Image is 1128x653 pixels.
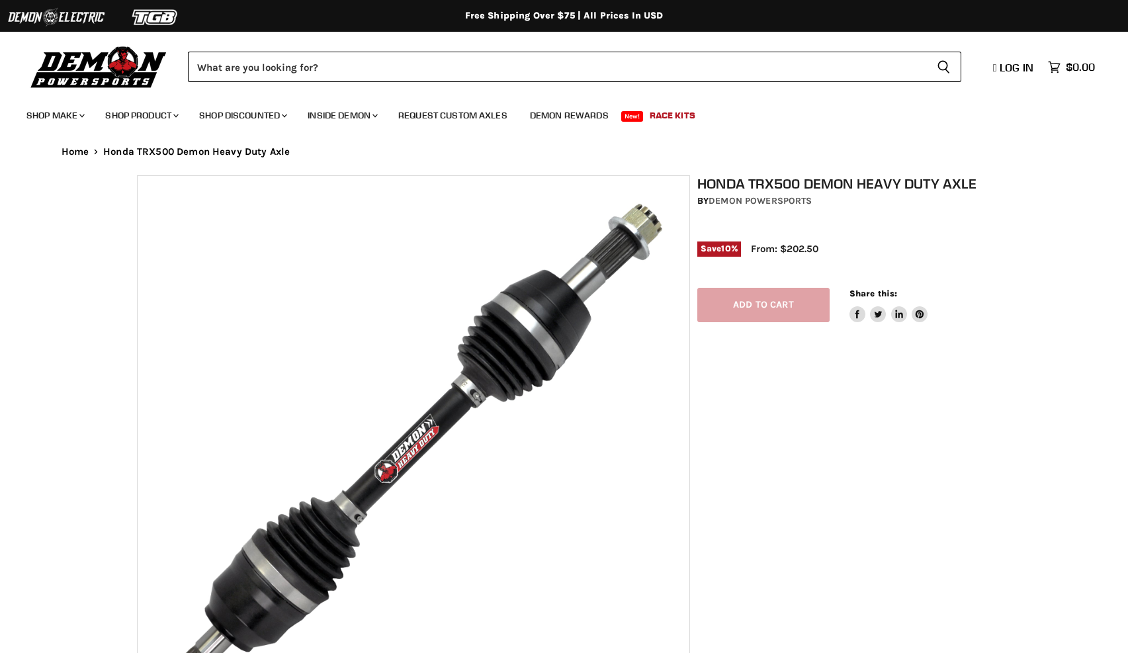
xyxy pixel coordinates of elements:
a: Request Custom Axles [388,102,517,129]
span: Log in [1000,61,1033,74]
nav: Breadcrumbs [35,146,1094,157]
span: $0.00 [1066,61,1095,73]
a: Log in [987,62,1041,73]
span: Share this: [849,288,897,298]
div: by [697,194,999,208]
a: Race Kits [640,102,705,129]
span: New! [621,111,644,122]
a: Shop Discounted [189,102,295,129]
a: Demon Rewards [520,102,619,129]
a: Home [62,146,89,157]
a: Shop Product [95,102,187,129]
span: Honda TRX500 Demon Heavy Duty Axle [103,146,290,157]
span: Save % [697,241,741,256]
a: Shop Make [17,102,93,129]
aside: Share this: [849,288,928,323]
button: Search [926,52,961,82]
img: Demon Electric Logo 2 [7,5,106,30]
img: Demon Powersports [26,43,171,90]
form: Product [188,52,961,82]
div: Free Shipping Over $75 | All Prices In USD [35,10,1094,22]
h1: Honda TRX500 Demon Heavy Duty Axle [697,175,999,192]
a: $0.00 [1041,58,1102,77]
span: From: $202.50 [751,243,818,255]
input: Search [188,52,926,82]
a: Demon Powersports [709,195,812,206]
img: TGB Logo 2 [106,5,205,30]
span: 10 [721,243,730,253]
a: Inside Demon [298,102,386,129]
ul: Main menu [17,97,1092,129]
